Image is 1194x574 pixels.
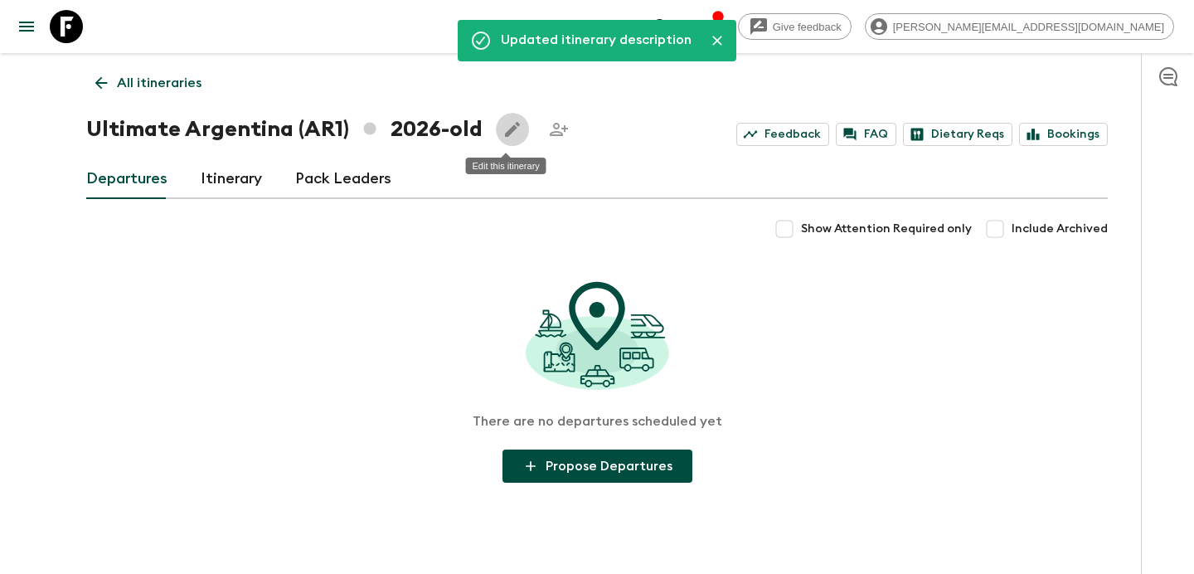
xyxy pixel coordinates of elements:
[86,66,211,100] a: All itineraries
[86,113,483,146] h1: Ultimate Argentina (AR1) 2026-old
[466,158,546,174] div: Edit this itinerary
[801,221,972,237] span: Show Attention Required only
[117,73,201,93] p: All itineraries
[645,10,678,43] button: search adventures
[473,413,722,430] p: There are no departures scheduled yet
[201,159,262,199] a: Itinerary
[502,450,692,483] button: Propose Departures
[736,123,829,146] a: Feedback
[764,21,851,33] span: Give feedback
[1012,221,1108,237] span: Include Archived
[836,123,896,146] a: FAQ
[501,25,692,56] div: Updated itinerary description
[10,10,43,43] button: menu
[705,28,730,53] button: Close
[884,21,1173,33] span: [PERSON_NAME][EMAIL_ADDRESS][DOMAIN_NAME]
[738,13,852,40] a: Give feedback
[86,159,167,199] a: Departures
[295,159,391,199] a: Pack Leaders
[865,13,1174,40] div: [PERSON_NAME][EMAIL_ADDRESS][DOMAIN_NAME]
[903,123,1012,146] a: Dietary Reqs
[496,113,529,146] button: Edit this itinerary
[542,113,575,146] span: Share this itinerary
[1019,123,1108,146] a: Bookings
